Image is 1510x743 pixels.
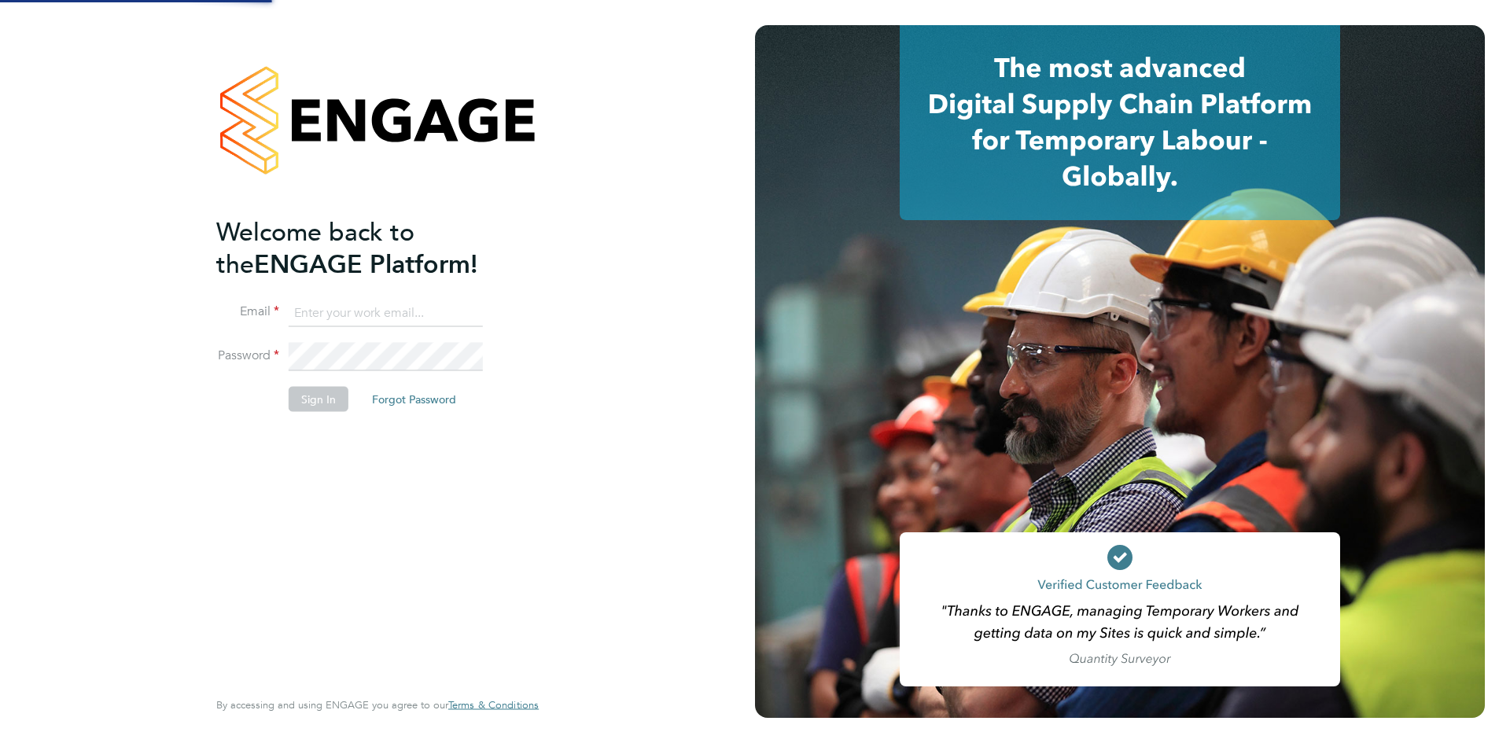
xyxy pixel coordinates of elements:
a: Terms & Conditions [448,699,539,712]
span: By accessing and using ENGAGE you agree to our [216,698,539,712]
input: Enter your work email... [289,299,483,327]
label: Password [216,348,279,364]
button: Forgot Password [359,387,469,412]
label: Email [216,303,279,320]
h2: ENGAGE Platform! [216,215,523,280]
span: Terms & Conditions [448,698,539,712]
span: Welcome back to the [216,216,414,279]
button: Sign In [289,387,348,412]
